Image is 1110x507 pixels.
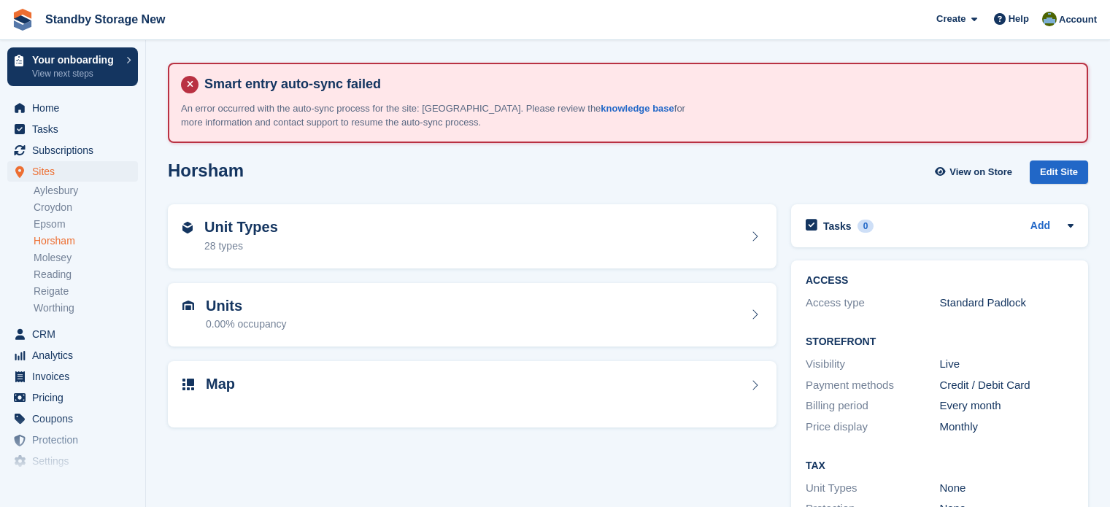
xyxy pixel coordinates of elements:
[806,295,940,311] div: Access type
[7,345,138,365] a: menu
[1042,12,1057,26] img: Aaron Winter
[940,419,1074,436] div: Monthly
[940,295,1074,311] div: Standard Padlock
[34,285,138,298] a: Reigate
[806,336,1074,348] h2: Storefront
[34,184,138,198] a: Aylesbury
[933,160,1018,185] a: View on Store
[940,480,1074,497] div: None
[32,67,119,80] p: View next steps
[32,324,120,344] span: CRM
[7,430,138,450] a: menu
[857,220,874,233] div: 0
[182,379,194,390] img: map-icn-33ee37083ee616e46c38cad1a60f524a97daa1e2b2c8c0bc3eb3415660979fc1.svg
[7,98,138,118] a: menu
[168,361,776,427] a: Map
[7,140,138,160] a: menu
[7,161,138,182] a: menu
[936,12,966,26] span: Create
[1030,160,1088,185] div: Edit Site
[206,376,235,392] h2: Map
[1059,12,1097,27] span: Account
[206,317,287,332] div: 0.00% occupancy
[806,460,1074,472] h2: Tax
[7,409,138,429] a: menu
[1009,12,1029,26] span: Help
[806,398,940,414] div: Billing period
[1030,160,1088,190] a: Edit Site
[806,377,940,394] div: Payment methods
[32,430,120,450] span: Protection
[940,398,1074,414] div: Every month
[32,366,120,387] span: Invoices
[168,160,244,180] h2: Horsham
[34,301,138,315] a: Worthing
[7,451,138,471] a: menu
[32,119,120,139] span: Tasks
[32,451,120,471] span: Settings
[206,298,287,314] h2: Units
[806,480,940,497] div: Unit Types
[940,377,1074,394] div: Credit / Debit Card
[806,275,1074,287] h2: ACCESS
[32,409,120,429] span: Coupons
[32,140,120,160] span: Subscriptions
[806,419,940,436] div: Price display
[32,345,120,365] span: Analytics
[806,356,940,373] div: Visibility
[7,324,138,344] a: menu
[7,47,138,86] a: Your onboarding View next steps
[7,119,138,139] a: menu
[7,472,138,492] a: menu
[34,217,138,231] a: Epsom
[34,268,138,282] a: Reading
[823,220,852,233] h2: Tasks
[168,204,776,268] a: Unit Types 28 types
[182,301,194,311] img: unit-icn-7be61d7bf1b0ce9d3e12c5938cc71ed9869f7b940bace4675aadf7bd6d80202e.svg
[168,283,776,347] a: Units 0.00% occupancy
[32,98,120,118] span: Home
[181,101,692,130] p: An error occurred with the auto-sync process for the site: [GEOGRAPHIC_DATA]. Please review the f...
[34,251,138,265] a: Molesey
[32,472,120,492] span: Capital
[12,9,34,31] img: stora-icon-8386f47178a22dfd0bd8f6a31ec36ba5ce8667c1dd55bd0f319d3a0aa187defe.svg
[32,55,119,65] p: Your onboarding
[32,387,120,408] span: Pricing
[34,234,138,248] a: Horsham
[199,76,1075,93] h4: Smart entry auto-sync failed
[7,387,138,408] a: menu
[949,165,1012,179] span: View on Store
[39,7,171,31] a: Standby Storage New
[204,239,278,254] div: 28 types
[204,219,278,236] h2: Unit Types
[1030,218,1050,235] a: Add
[32,161,120,182] span: Sites
[7,366,138,387] a: menu
[940,356,1074,373] div: Live
[601,103,674,114] a: knowledge base
[182,222,193,233] img: unit-type-icn-2b2737a686de81e16bb02015468b77c625bbabd49415b5ef34ead5e3b44a266d.svg
[34,201,138,214] a: Croydon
